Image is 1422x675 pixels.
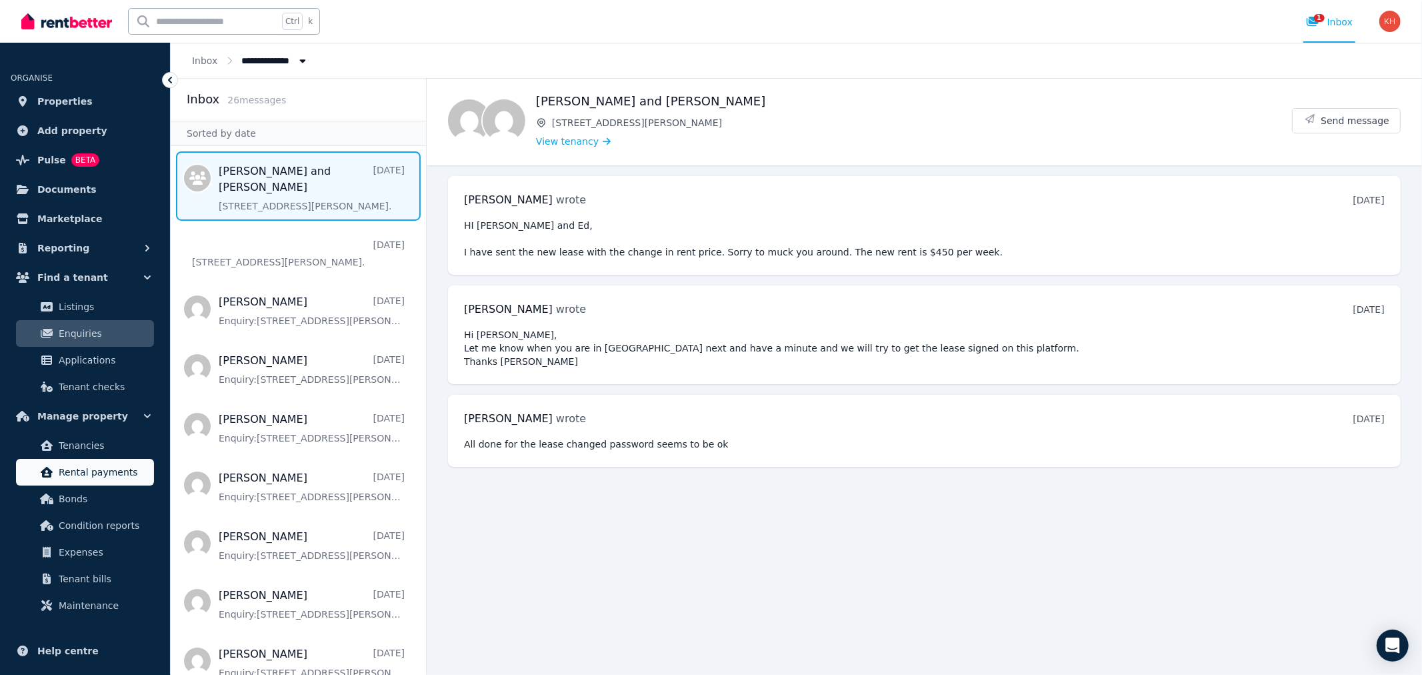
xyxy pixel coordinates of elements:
div: Sorted by date [171,121,426,146]
span: wrote [556,193,586,206]
nav: Breadcrumb [171,43,331,78]
time: [DATE] [1353,304,1385,315]
span: Bonds [59,491,149,507]
button: Send message [1293,109,1400,133]
img: Tamika Coyne [483,99,525,142]
span: Maintenance [59,598,149,614]
a: Tenant bills [16,566,154,592]
pre: Hi [PERSON_NAME], Let me know when you are in [GEOGRAPHIC_DATA] next and have a minute and we wil... [464,328,1385,368]
time: [DATE] [1353,195,1385,205]
span: Rental payments [59,464,149,480]
span: Help centre [37,643,99,659]
a: [PERSON_NAME][DATE]Enquiry:[STREET_ADDRESS][PERSON_NAME]. [219,470,405,504]
span: Send message [1321,114,1389,127]
a: View tenancy [536,135,611,148]
h1: [PERSON_NAME] and [PERSON_NAME] [536,92,1292,111]
span: Tenant bills [59,571,149,587]
a: Enquiries [16,320,154,347]
pre: All done for the lease changed password seems to be ok [464,438,1385,451]
span: 26 message s [227,95,286,105]
a: [PERSON_NAME][DATE]Enquiry:[STREET_ADDRESS][PERSON_NAME]. [219,529,405,562]
span: Listings [59,299,149,315]
span: Marketplace [37,211,102,227]
a: Applications [16,347,154,374]
span: Tenancies [59,438,149,454]
span: Documents [37,181,97,197]
span: Properties [37,93,93,109]
a: [PERSON_NAME] and [PERSON_NAME][DATE][STREET_ADDRESS][PERSON_NAME]. [219,163,405,213]
a: [PERSON_NAME][DATE]Enquiry:[STREET_ADDRESS][PERSON_NAME]. [219,588,405,621]
span: BETA [71,153,99,167]
div: Open Intercom Messenger [1377,630,1409,662]
span: Expenses [59,544,149,560]
span: Condition reports [59,518,149,534]
span: [PERSON_NAME] [464,412,553,425]
a: [DATE][STREET_ADDRESS][PERSON_NAME]. [192,238,405,269]
span: Manage property [37,408,128,424]
a: Marketplace [11,205,159,232]
a: Listings [16,293,154,320]
a: Bonds [16,486,154,512]
span: wrote [556,303,586,315]
span: View tenancy [536,135,599,148]
a: Rental payments [16,459,154,486]
h2: Inbox [187,90,219,109]
span: [PERSON_NAME] [464,303,553,315]
a: [PERSON_NAME][DATE]Enquiry:[STREET_ADDRESS][PERSON_NAME]. [219,412,405,445]
button: Find a tenant [11,264,159,291]
span: Ctrl [282,13,303,30]
span: 1 [1314,14,1325,22]
time: [DATE] [1353,414,1385,424]
button: Manage property [11,403,159,430]
img: Ed Coyne [448,99,491,142]
span: ORGANISE [11,73,53,83]
a: Tenancies [16,432,154,459]
a: Help centre [11,638,159,664]
img: RentBetter [21,11,112,31]
span: Enquiries [59,325,149,342]
span: [PERSON_NAME] [464,193,553,206]
a: Add property [11,117,159,144]
a: PulseBETA [11,147,159,173]
span: wrote [556,412,586,425]
span: Pulse [37,152,66,168]
span: Add property [37,123,107,139]
a: Expenses [16,539,154,566]
span: Tenant checks [59,379,149,395]
pre: HI [PERSON_NAME] and Ed, I have sent the new lease with the change in rent price. Sorry to muck y... [464,219,1385,259]
img: Kirsty Hill [1379,11,1401,32]
span: [STREET_ADDRESS][PERSON_NAME] [552,116,1292,129]
a: Condition reports [16,512,154,539]
a: [PERSON_NAME][DATE]Enquiry:[STREET_ADDRESS][PERSON_NAME]. [219,294,405,327]
a: Maintenance [16,592,154,619]
span: Applications [59,352,149,368]
a: Documents [11,176,159,203]
a: Properties [11,88,159,115]
a: Inbox [192,55,217,66]
a: Tenant checks [16,374,154,400]
span: k [308,16,313,27]
span: Reporting [37,240,89,256]
span: Find a tenant [37,269,108,285]
button: Reporting [11,235,159,261]
div: Inbox [1306,15,1353,29]
a: [PERSON_NAME][DATE]Enquiry:[STREET_ADDRESS][PERSON_NAME]. [219,353,405,386]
